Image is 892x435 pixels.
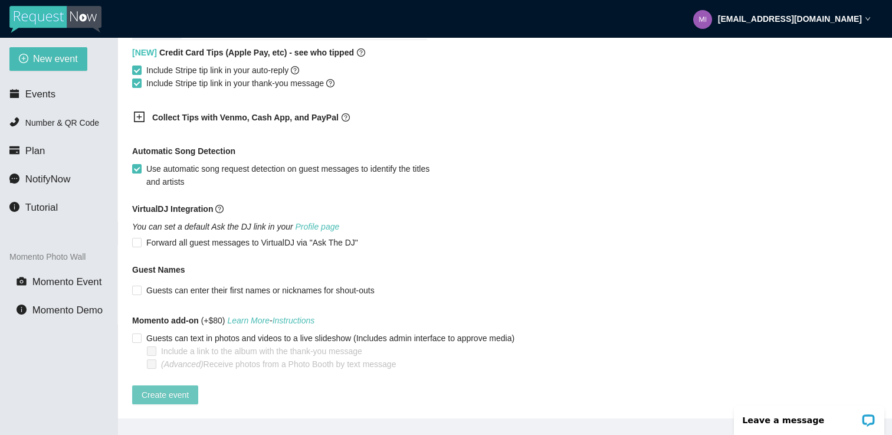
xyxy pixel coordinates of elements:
[291,66,299,74] span: question-circle
[726,398,892,435] iframe: LiveChat chat widget
[326,79,335,87] span: question-circle
[25,145,45,156] span: Plan
[142,332,519,345] span: Guests can text in photos and videos to a live slideshow (Includes admin interface to approve media)
[156,358,401,371] span: Receive photos from a Photo Booth by text message
[357,46,365,59] span: question-circle
[25,118,99,127] span: Number & QR Code
[133,111,145,123] span: plus-square
[33,51,78,66] span: New event
[161,359,204,369] i: (Advanced)
[132,316,199,325] b: Momento add-on
[342,113,350,122] span: question-circle
[142,162,443,188] span: Use automatic song request detection on guest messages to identify the titles and artists
[132,314,314,327] span: (+$80)
[17,305,27,315] span: info-circle
[152,113,339,122] b: Collect Tips with Venmo, Cash App, and PayPal
[124,104,419,133] div: Collect Tips with Venmo, Cash App, and PayPalquestion-circle
[132,46,354,59] b: Credit Card Tips (Apple Pay, etc) - see who tipped
[9,117,19,127] span: phone
[142,236,363,249] span: Forward all guest messages to VirtualDJ via "Ask The DJ"
[132,385,198,404] button: Create event
[142,64,304,77] span: Include Stripe tip link in your auto-reply
[693,10,712,29] img: ff79fe8908a637fd15d01a5f075f681b
[718,14,862,24] strong: [EMAIL_ADDRESS][DOMAIN_NAME]
[132,204,213,214] b: VirtualDJ Integration
[142,284,379,297] span: Guests can enter their first names or nicknames for shout-outs
[9,89,19,99] span: calendar
[9,174,19,184] span: message
[25,174,70,185] span: NotifyNow
[227,316,314,325] i: -
[142,77,339,90] span: Include Stripe tip link in your thank-you message
[25,89,55,100] span: Events
[132,48,157,57] span: [NEW]
[142,388,189,401] span: Create event
[17,276,27,286] span: camera
[132,265,185,274] b: Guest Names
[156,345,367,358] span: Include a link to the album with the thank-you message
[296,222,340,231] a: Profile page
[19,54,28,65] span: plus-circle
[9,202,19,212] span: info-circle
[865,16,871,22] span: down
[215,205,224,213] span: question-circle
[9,145,19,155] span: credit-card
[227,316,270,325] a: Learn More
[132,222,339,231] i: You can set a default Ask the DJ link in your
[9,6,101,33] img: RequestNow
[32,276,102,287] span: Momento Event
[25,202,58,213] span: Tutorial
[9,47,87,71] button: plus-circleNew event
[132,145,235,158] b: Automatic Song Detection
[273,316,315,325] a: Instructions
[32,305,103,316] span: Momento Demo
